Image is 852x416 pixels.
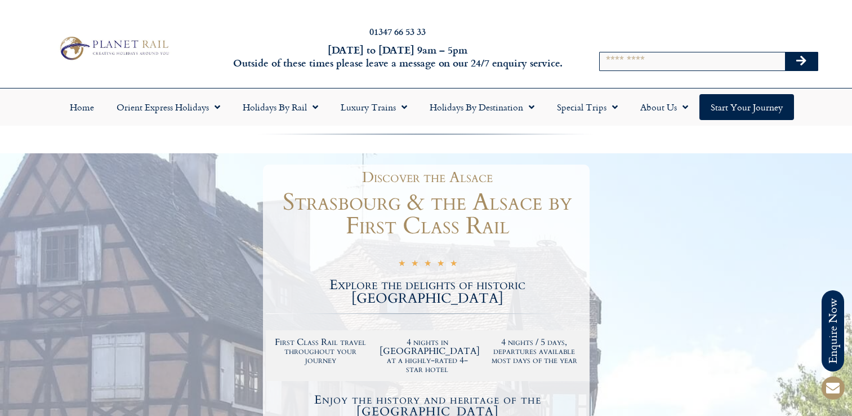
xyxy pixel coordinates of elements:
[271,170,584,185] h1: Discover the Alsace
[59,94,105,120] a: Home
[55,34,172,63] img: Planet Rail Train Holidays Logo
[450,258,457,271] i: ★
[437,258,444,271] i: ★
[699,94,794,120] a: Start your Journey
[6,94,846,120] nav: Menu
[230,43,565,70] h6: [DATE] to [DATE] 9am – 5pm Outside of these times please leave a message on our 24/7 enquiry serv...
[785,52,818,70] button: Search
[398,256,457,271] div: 5/5
[231,94,329,120] a: Holidays by Rail
[418,94,546,120] a: Holidays by Destination
[369,25,426,38] a: 01347 66 53 33
[329,94,418,120] a: Luxury Trains
[266,191,590,238] h1: Strasbourg & the Alsace by First Class Rail
[266,278,590,306] h2: Explore the delights of historic [GEOGRAPHIC_DATA]
[398,258,405,271] i: ★
[273,338,369,365] h2: First Class Rail travel throughout your journey
[411,258,418,271] i: ★
[380,338,475,374] h2: 4 nights in [GEOGRAPHIC_DATA] at a highly-rated 4-star hotel
[487,338,582,365] h2: 4 nights / 5 days, departures available most days of the year
[546,94,629,120] a: Special Trips
[105,94,231,120] a: Orient Express Holidays
[629,94,699,120] a: About Us
[424,258,431,271] i: ★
